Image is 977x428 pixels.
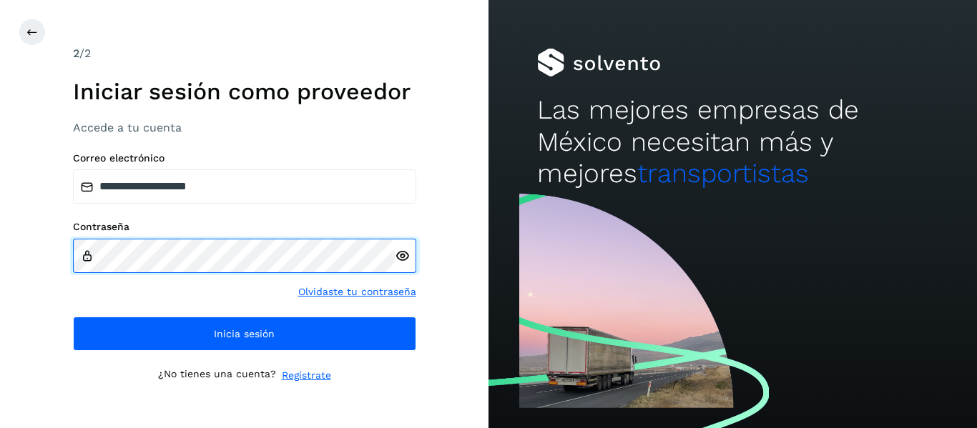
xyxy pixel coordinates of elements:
label: Contraseña [73,221,416,233]
h1: Iniciar sesión como proveedor [73,78,416,105]
span: transportistas [637,158,809,189]
button: Inicia sesión [73,317,416,351]
div: /2 [73,45,416,62]
a: Regístrate [282,368,331,383]
h3: Accede a tu cuenta [73,121,416,134]
label: Correo electrónico [73,152,416,164]
p: ¿No tienes una cuenta? [158,368,276,383]
a: Olvidaste tu contraseña [298,284,416,299]
span: 2 [73,46,79,60]
span: Inicia sesión [214,329,275,339]
h2: Las mejores empresas de México necesitan más y mejores [537,94,928,189]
